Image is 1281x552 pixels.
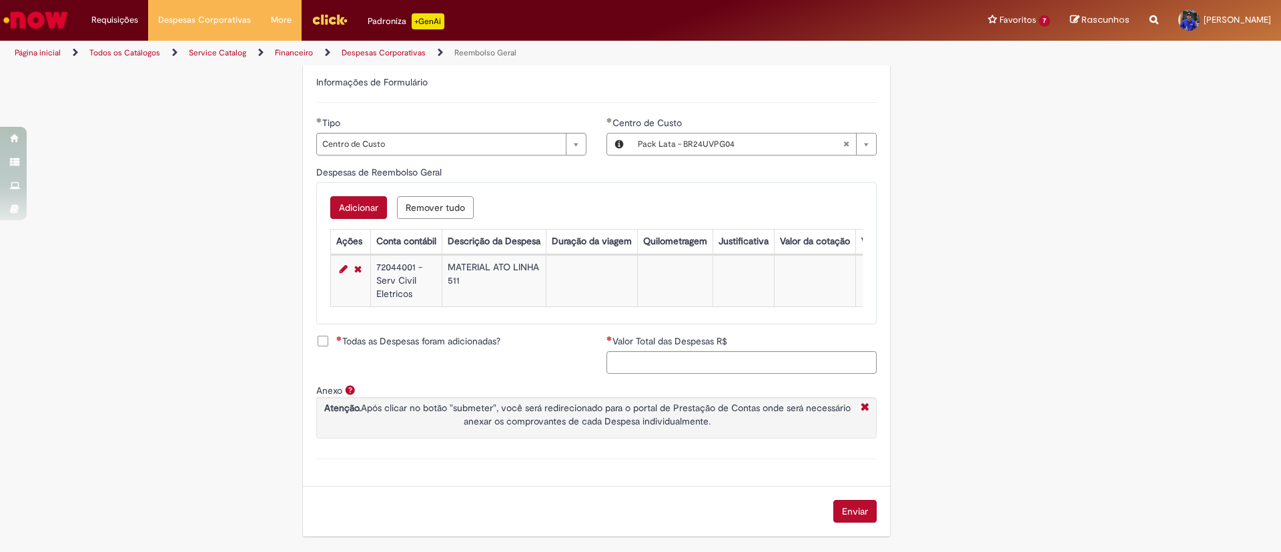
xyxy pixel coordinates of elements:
[322,133,559,155] span: Centro de Custo
[316,76,428,88] label: Informações de Formulário
[330,196,387,219] button: Add a row for Despesas de Reembolso Geral
[330,229,370,254] th: Ações
[836,133,856,155] abbr: Limpar campo Centro de Custo
[606,351,877,374] input: Valor Total das Despesas R$
[336,261,351,277] a: Editar Linha 1
[324,402,361,414] strong: Atenção.
[1204,14,1271,25] span: [PERSON_NAME]
[91,13,138,27] span: Requisições
[320,401,854,428] p: Após clicar no botão "submeter", você será redirecionado para o portal de Prestação de Contas ond...
[855,229,926,254] th: Valor por Litro
[612,117,685,129] span: Centro de Custo
[412,13,444,29] p: +GenAi
[15,47,61,58] a: Página inicial
[10,41,844,65] ul: Trilhas de página
[342,47,426,58] a: Despesas Corporativas
[612,335,730,347] span: Valor Total das Despesas R$
[322,117,343,129] span: Tipo
[370,229,442,254] th: Conta contábil
[189,47,246,58] a: Service Catalog
[1,7,70,33] img: ServiceNow
[1070,14,1130,27] a: Rascunhos
[637,229,713,254] th: Quilometragem
[1082,13,1130,26] span: Rascunhos
[606,117,612,123] span: Obrigatório Preenchido
[351,261,365,277] a: Remover linha 1
[316,117,322,123] span: Obrigatório Preenchido
[342,384,358,395] span: Ajuda para Anexo
[316,384,342,396] label: Anexo
[454,47,516,58] a: Reembolso Geral
[638,133,843,155] span: Pack Lata - BR24UVPG04
[774,229,855,254] th: Valor da cotação
[607,133,631,155] button: Centro de Custo, Visualizar este registro Pack Lata - BR24UVPG04
[370,255,442,306] td: 72044001 - Serv Civil Eletricos
[442,255,546,306] td: MATERIAL ATO LINHA 511
[158,13,251,27] span: Despesas Corporativas
[336,334,500,348] span: Todas as Despesas foram adicionadas?
[713,229,774,254] th: Justificativa
[89,47,160,58] a: Todos os Catálogos
[857,401,873,415] i: Fechar More information Por anexo
[312,9,348,29] img: click_logo_yellow_360x200.png
[999,13,1036,27] span: Favoritos
[275,47,313,58] a: Financeiro
[368,13,444,29] div: Padroniza
[606,336,612,341] span: Necessários
[1039,15,1050,27] span: 7
[316,166,444,178] span: Despesas de Reembolso Geral
[336,336,342,341] span: Necessários
[631,133,876,155] a: Pack Lata - BR24UVPG04Limpar campo Centro de Custo
[397,196,474,219] button: Remove all rows for Despesas de Reembolso Geral
[442,229,546,254] th: Descrição da Despesa
[271,13,292,27] span: More
[833,500,877,523] button: Enviar
[546,229,637,254] th: Duração da viagem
